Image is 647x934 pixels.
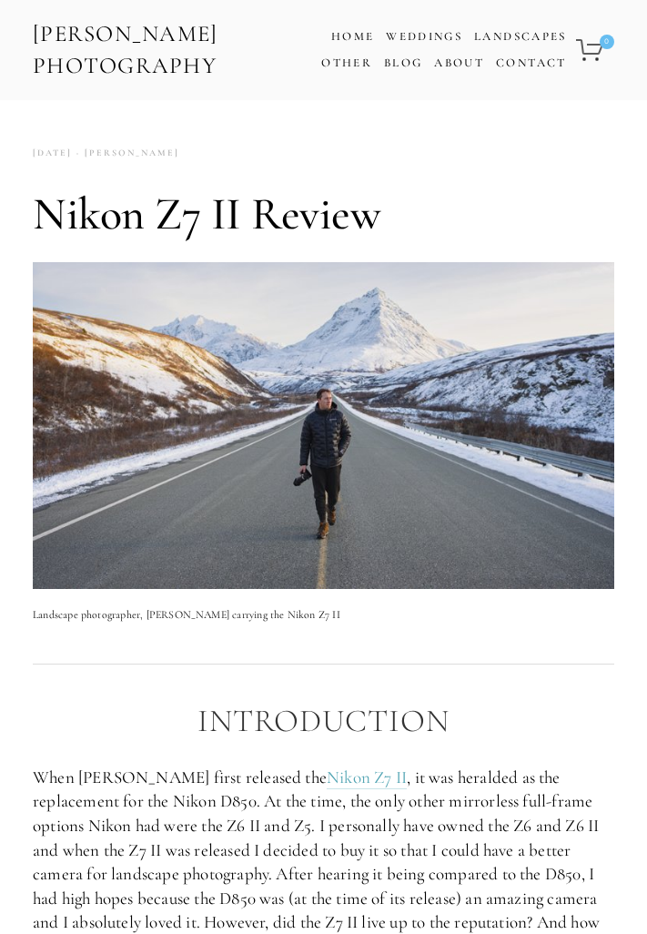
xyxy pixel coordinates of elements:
[384,50,422,76] a: Blog
[33,141,72,166] time: [DATE]
[496,50,566,76] a: Contact
[331,24,374,50] a: Home
[33,605,614,624] p: Landscape photographer, [PERSON_NAME] carrying the Nikon Z7 II
[321,56,372,70] a: Other
[386,29,462,44] a: Weddings
[33,187,614,241] h1: Nikon Z7 II Review
[33,704,614,739] h2: Introduction
[327,766,407,789] a: Nikon Z7 II
[600,35,614,49] span: 0
[474,29,566,44] a: Landscapes
[31,14,272,86] a: [PERSON_NAME] Photography
[573,28,616,72] a: 0 items in cart
[72,141,179,166] a: [PERSON_NAME]
[434,50,484,76] a: About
